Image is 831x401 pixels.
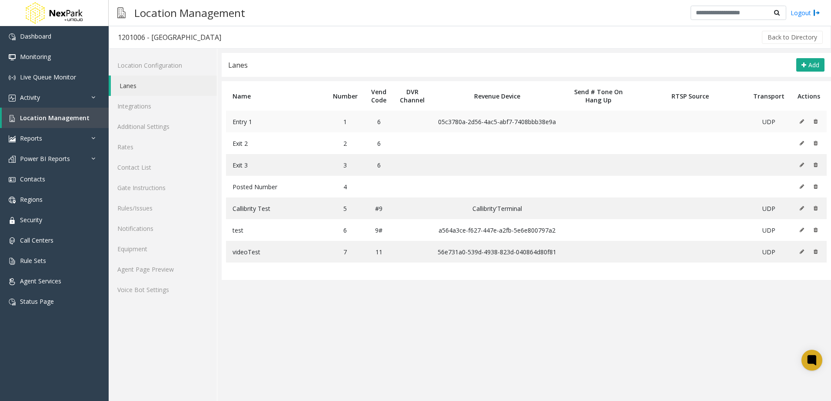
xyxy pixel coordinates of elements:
[109,198,217,218] a: Rules/Issues
[9,33,16,40] img: 'icon'
[326,81,364,111] th: Number
[364,111,394,132] td: 6
[326,132,364,154] td: 2
[364,132,394,154] td: 6
[233,248,260,256] span: videoTest
[233,226,243,234] span: test
[9,278,16,285] img: 'icon'
[20,73,76,81] span: Live Queue Monitor
[109,279,217,300] a: Voice Bot Settings
[109,157,217,177] a: Contact List
[9,217,16,224] img: 'icon'
[431,241,563,263] td: 56e731a0-539d-4938-823d-040864d80f81
[20,114,90,122] span: Location Management
[747,111,791,132] td: UDP
[9,54,16,61] img: 'icon'
[20,297,54,306] span: Status Page
[20,32,51,40] span: Dashboard
[9,237,16,244] img: 'icon'
[9,258,16,265] img: 'icon'
[393,81,431,111] th: DVR Channel
[20,154,70,163] span: Power BI Reports
[117,2,126,23] img: pageIcon
[228,59,248,71] div: Lanes
[813,8,820,17] img: logout
[326,241,364,263] td: 7
[9,197,16,204] img: 'icon'
[364,241,394,263] td: 11
[2,108,109,128] a: Location Management
[364,81,394,111] th: Vend Code
[109,177,217,198] a: Gate Instructions
[109,55,217,76] a: Location Configuration
[791,8,820,17] a: Logout
[111,76,217,96] a: Lanes
[364,219,394,241] td: 9#
[20,236,53,244] span: Call Centers
[9,299,16,306] img: 'icon'
[762,31,823,44] button: Back to Directory
[326,219,364,241] td: 6
[747,81,791,111] th: Transport
[226,81,326,111] th: Name
[9,156,16,163] img: 'icon'
[747,219,791,241] td: UDP
[20,195,43,204] span: Regions
[109,137,217,157] a: Rates
[326,176,364,197] td: 4
[791,81,827,111] th: Actions
[109,218,217,239] a: Notifications
[9,115,16,122] img: 'icon'
[109,239,217,259] a: Equipment
[9,95,16,102] img: 'icon'
[326,197,364,219] td: 5
[20,93,40,102] span: Activity
[20,134,42,142] span: Reports
[118,32,221,43] div: 1201006 - [GEOGRAPHIC_DATA]
[233,139,248,148] span: Exit 2
[20,175,45,183] span: Contacts
[233,204,270,213] span: Callibrity Test
[326,154,364,176] td: 3
[747,241,791,263] td: UDP
[9,135,16,142] img: 'icon'
[9,176,16,183] img: 'icon'
[431,197,563,219] td: Callibrity'Terminal
[20,53,51,61] span: Monitoring
[20,256,46,265] span: Rule Sets
[109,96,217,116] a: Integrations
[326,111,364,132] td: 1
[431,81,563,111] th: Revenue Device
[109,259,217,279] a: Agent Page Preview
[431,111,563,132] td: 05c3780a-2d56-4ac5-abf7-7408bbb38e9a
[233,161,248,169] span: Exit 3
[796,58,824,72] button: Add
[233,183,277,191] span: Posted Number
[109,116,217,137] a: Additional Settings
[20,277,61,285] span: Agent Services
[747,197,791,219] td: UDP
[233,118,252,126] span: Entry 1
[130,2,249,23] h3: Location Management
[364,197,394,219] td: #9
[20,216,42,224] span: Security
[634,81,747,111] th: RTSP Source
[563,81,634,111] th: Send # Tone On Hang Up
[9,74,16,81] img: 'icon'
[364,154,394,176] td: 6
[431,219,563,241] td: a564a3ce-f627-447e-a2fb-5e6e800797a2
[808,61,819,69] span: Add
